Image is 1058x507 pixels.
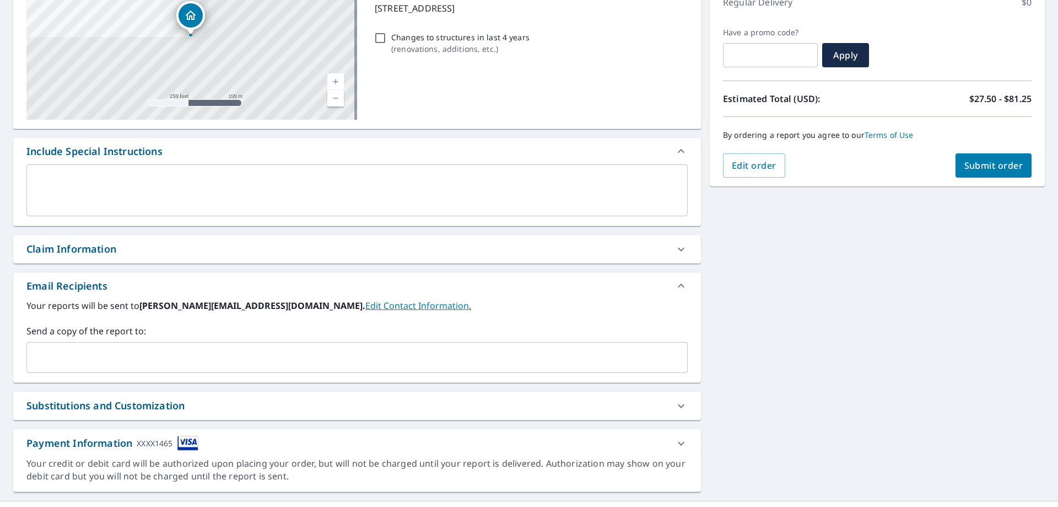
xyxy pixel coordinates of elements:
label: Send a copy of the report to: [26,324,688,338]
b: [PERSON_NAME][EMAIL_ADDRESS][DOMAIN_NAME]. [139,300,365,312]
div: Your credit or debit card will be authorized upon placing your order, but will not be charged unt... [26,457,688,483]
div: Include Special Instructions [26,144,163,159]
div: Claim Information [13,235,701,263]
div: Include Special Instructions [13,138,701,164]
p: Changes to structures in last 4 years [391,31,530,43]
div: XXXX1465 [137,436,172,451]
div: Dropped pin, building 1, Residential property, 19 Lacewood Ln Houston, TX 77024 [176,1,205,35]
img: cardImage [177,436,198,451]
label: Have a promo code? [723,28,818,38]
label: Your reports will be sent to [26,299,688,312]
div: Claim Information [26,242,116,257]
div: Substitutions and Customization [26,398,185,413]
a: Terms of Use [865,130,914,140]
div: Email Recipients [26,279,107,293]
p: [STREET_ADDRESS] [375,2,683,15]
a: Current Level 17, Zoom In [327,73,344,90]
div: Payment Information [26,436,198,451]
button: Apply [822,43,869,67]
div: Substitutions and Customization [13,392,701,420]
div: Payment InformationXXXX1465cardImage [13,429,701,457]
a: Current Level 17, Zoom Out [327,90,344,106]
span: Submit order [964,159,1023,172]
span: Edit order [732,159,776,172]
p: ( renovations, additions, etc. ) [391,43,530,55]
button: Edit order [723,153,785,178]
div: Email Recipients [13,273,701,299]
button: Submit order [956,153,1032,178]
p: By ordering a report you agree to our [723,130,1032,140]
p: Estimated Total (USD): [723,92,877,105]
span: Apply [831,49,860,61]
a: EditContactInfo [365,300,471,312]
p: $27.50 - $81.25 [969,92,1032,105]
